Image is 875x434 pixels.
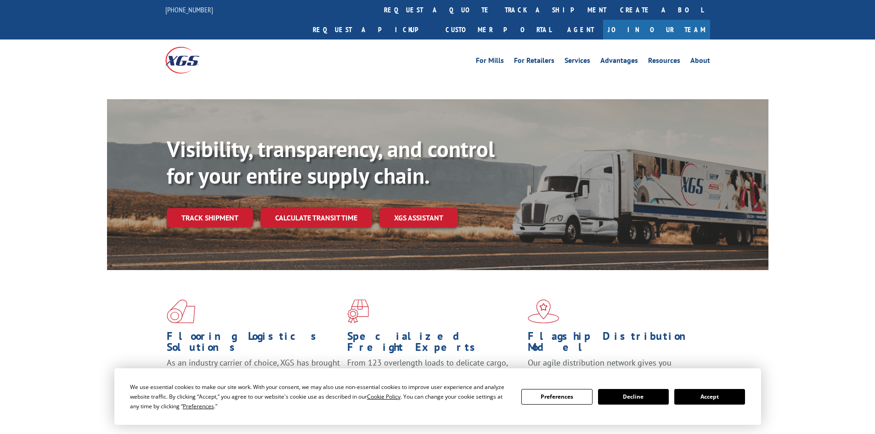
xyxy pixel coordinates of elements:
img: xgs-icon-focused-on-flooring-red [347,299,369,323]
span: Cookie Policy [367,393,401,400]
img: xgs-icon-flagship-distribution-model-red [528,299,559,323]
a: Customer Portal [439,20,558,39]
p: From 123 overlength loads to delicate cargo, our experienced staff knows the best way to move you... [347,357,521,398]
button: Preferences [521,389,592,405]
div: Cookie Consent Prompt [114,368,761,425]
a: Track shipment [167,208,253,227]
a: Resources [648,57,680,67]
img: xgs-icon-total-supply-chain-intelligence-red [167,299,195,323]
button: Accept [674,389,745,405]
a: Calculate transit time [260,208,372,228]
span: Our agile distribution network gives you nationwide inventory management on demand. [528,357,697,379]
button: Decline [598,389,669,405]
span: Preferences [183,402,214,410]
a: For Retailers [514,57,554,67]
a: Join Our Team [603,20,710,39]
div: We use essential cookies to make our site work. With your consent, we may also use non-essential ... [130,382,510,411]
a: Services [565,57,590,67]
a: Agent [558,20,603,39]
a: For Mills [476,57,504,67]
a: XGS ASSISTANT [379,208,458,228]
a: Request a pickup [306,20,439,39]
a: Advantages [600,57,638,67]
h1: Flagship Distribution Model [528,331,701,357]
h1: Flooring Logistics Solutions [167,331,340,357]
b: Visibility, transparency, and control for your entire supply chain. [167,135,495,190]
span: As an industry carrier of choice, XGS has brought innovation and dedication to flooring logistics... [167,357,340,390]
h1: Specialized Freight Experts [347,331,521,357]
a: [PHONE_NUMBER] [165,5,213,14]
a: About [690,57,710,67]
